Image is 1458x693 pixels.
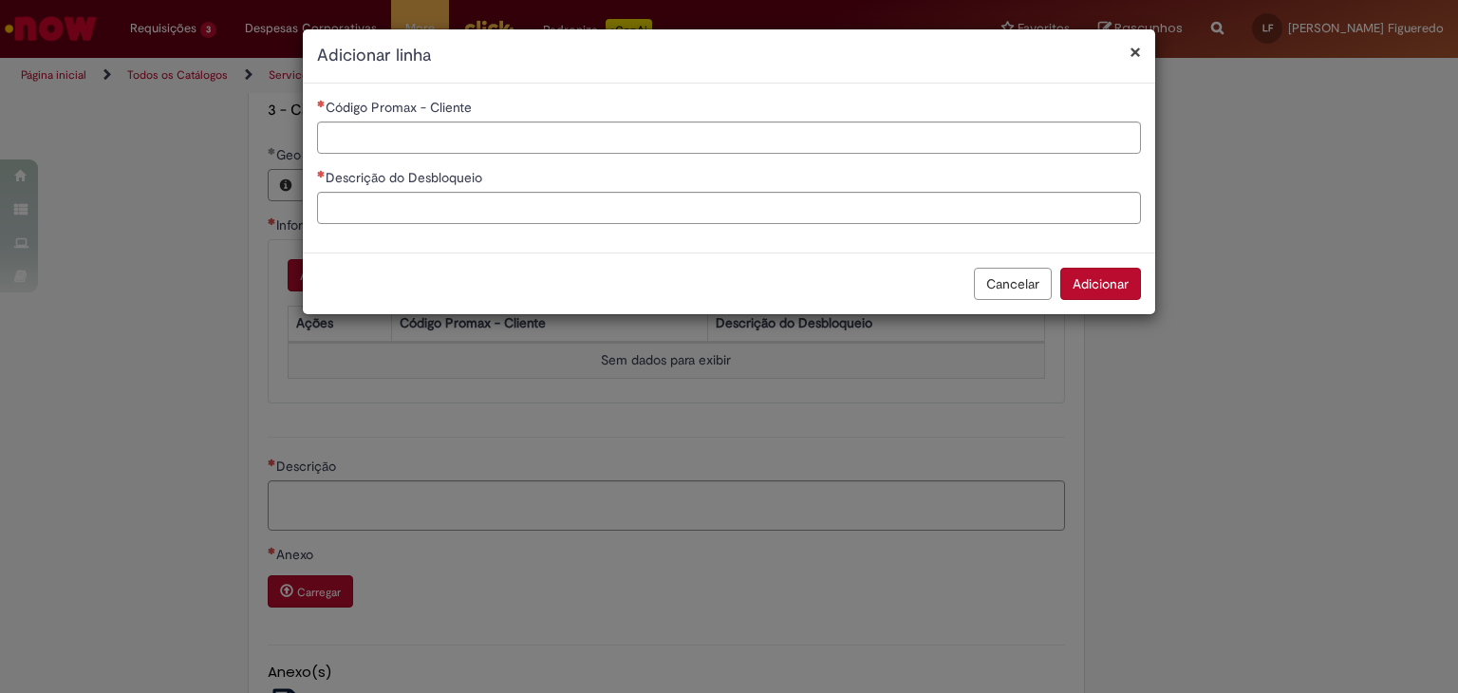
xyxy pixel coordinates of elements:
button: Fechar modal [1130,42,1141,62]
button: Cancelar [974,268,1052,300]
input: Código Promax - Cliente [317,122,1141,154]
span: Necessários [317,170,326,178]
button: Adicionar [1060,268,1141,300]
h2: Adicionar linha [317,44,1141,68]
span: Necessários [317,100,326,107]
span: Descrição do Desbloqueio [326,169,486,186]
input: Descrição do Desbloqueio [317,192,1141,224]
span: Código Promax - Cliente [326,99,476,116]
